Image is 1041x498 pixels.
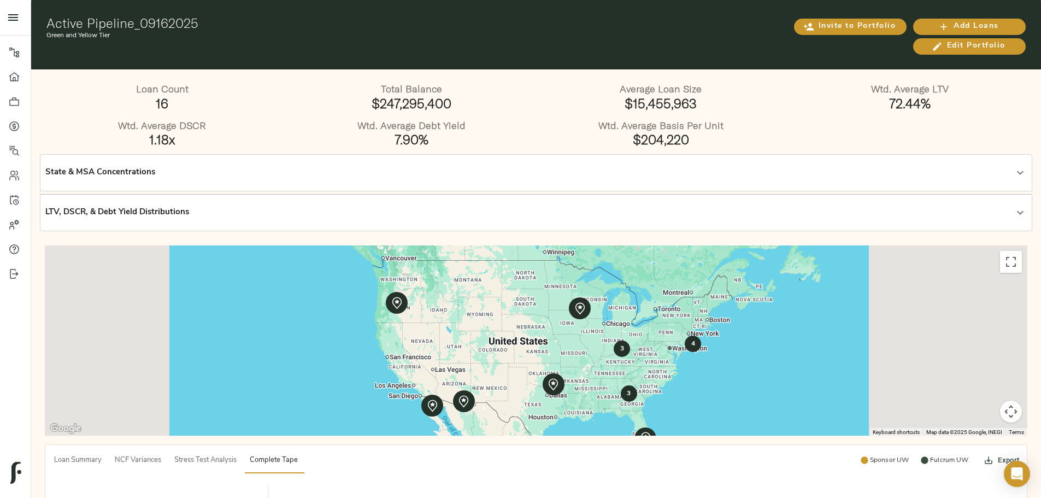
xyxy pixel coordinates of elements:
strong: $204,220 [633,131,689,148]
strong: Wtd. Average DSCR [118,119,206,132]
strong: $247,295,400 [372,95,451,112]
strong: 3 [620,346,624,353]
div: LTV, DSCR, & Debt Yield Distributions [45,200,1027,226]
p: Green and Yellow Tier [46,31,699,40]
span: Add Loans [924,20,1015,33]
button: Edit Portfolio [913,38,1026,55]
h1: Active Pipeline_09162025 [46,15,699,31]
strong: 7.90% [395,131,428,148]
strong: Average Loan Size [620,83,702,95]
span: Invite to Portfolio [805,20,896,33]
strong: 4 [691,341,695,348]
strong: 3 [627,390,631,397]
p: Sponsor UW [870,455,909,465]
a: Terms (opens in new tab) [1009,429,1024,435]
span: Complete Tape [250,454,298,467]
button: Invite to Portfolio [794,19,907,35]
div: Open Intercom Messenger [1004,461,1030,487]
strong: Loan Count [136,83,189,95]
strong: 72.44% [889,95,931,112]
span: Loan Summary [54,454,102,467]
strong: Wtd. Average Basis Per Unit [598,119,724,132]
button: Toggle fullscreen view [1000,251,1022,273]
a: Open this area in Google Maps (opens a new window) [48,421,84,436]
button: Add Loans [913,19,1026,35]
strong: Total Balance [381,83,442,95]
p: State & MSA Concentrations [45,167,155,179]
span: NCF Variances [115,454,161,467]
div: State & MSA Concentrations [45,160,1027,186]
button: Keyboard shortcuts [873,429,920,436]
span: Map data ©2025 Google, INEGI [926,429,1002,435]
strong: 16 [156,95,168,112]
p: Fulcrum UW [930,455,968,465]
span: Stress Test Analysis [174,454,237,467]
button: Export [983,447,1022,473]
strong: 1.18x [149,131,175,148]
strong: Wtd. Average LTV [871,83,949,95]
strong: $15,455,963 [625,95,697,112]
p: LTV, DSCR, & Debt Yield Distributions [45,207,189,219]
button: Map camera controls [1000,401,1022,423]
img: Google [48,421,84,436]
span: Edit Portfolio [924,39,1015,53]
img: logo [10,462,21,484]
strong: Wtd. Average Debt Yield [357,119,466,132]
